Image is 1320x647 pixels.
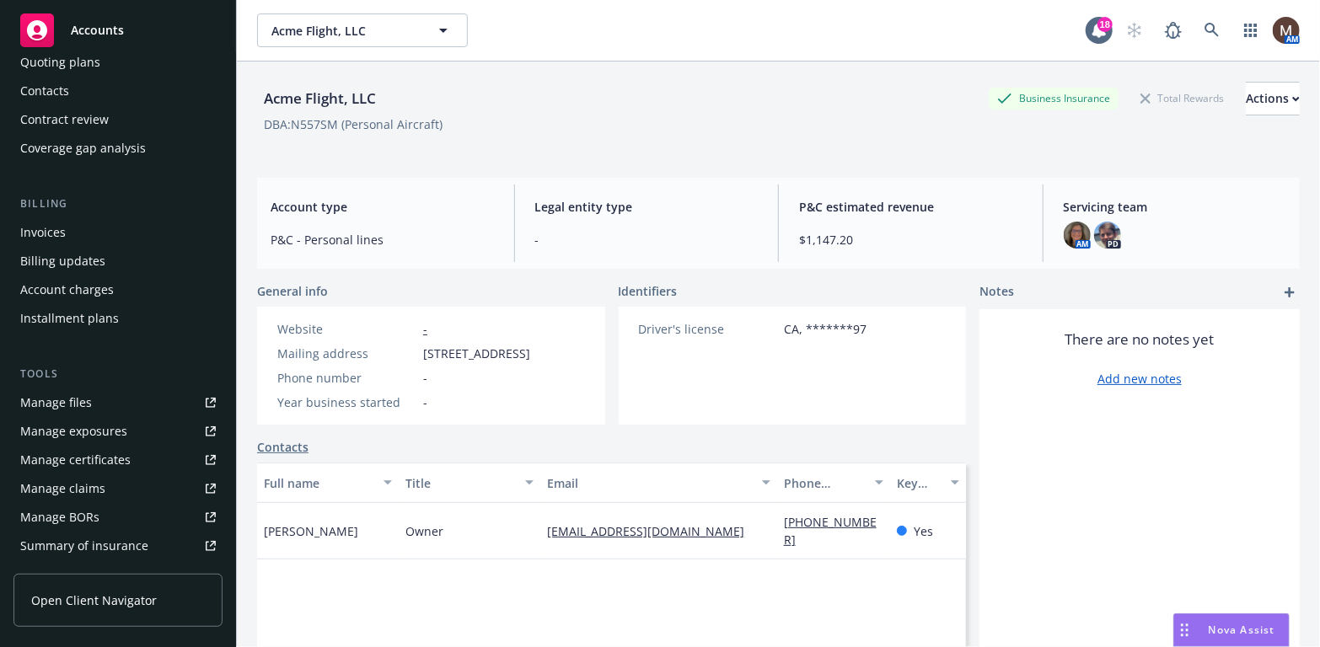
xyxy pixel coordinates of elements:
a: Invoices [13,219,223,246]
div: Manage files [20,389,92,416]
div: Acme Flight, LLC [257,88,383,110]
a: [EMAIL_ADDRESS][DOMAIN_NAME] [547,523,758,539]
button: Email [540,463,776,503]
a: Installment plans [13,305,223,332]
a: Manage exposures [13,418,223,445]
span: $1,147.20 [799,231,1022,249]
span: General info [257,282,328,300]
div: Phone number [277,369,416,387]
a: [PHONE_NUMBER] [784,514,877,548]
button: Actions [1246,82,1300,115]
img: photo [1094,222,1121,249]
div: Email [547,474,751,492]
a: Switch app [1234,13,1268,47]
span: Accounts [71,24,124,37]
div: Phone number [784,474,866,492]
span: Nova Assist [1209,623,1275,637]
div: Installment plans [20,305,119,332]
div: Invoices [20,219,66,246]
a: Start snowing [1118,13,1151,47]
span: Open Client Navigator [31,591,157,609]
a: Search [1195,13,1229,47]
span: - [423,369,427,387]
a: Manage files [13,389,223,416]
div: Title [405,474,515,492]
a: Manage claims [13,475,223,502]
div: Business Insurance [989,88,1119,109]
span: Legal entity type [535,198,759,216]
div: Tools [13,366,223,382]
span: Identifiers [619,282,678,300]
div: Contacts [20,78,69,104]
span: P&C - Personal lines [271,231,494,249]
div: Year business started [277,393,416,411]
button: Phone number [777,463,891,503]
div: Key contact [897,474,941,492]
div: Driver's license [639,320,778,338]
span: Notes [979,282,1014,302]
span: Servicing team [1064,198,1287,216]
span: [PERSON_NAME] [264,522,358,540]
div: Full name [264,474,373,492]
div: 18 [1097,17,1113,32]
div: Contract review [20,106,109,133]
img: photo [1064,222,1091,249]
a: Contract review [13,106,223,133]
button: Nova Assist [1173,613,1290,647]
span: Account type [271,198,494,216]
a: Quoting plans [13,49,223,76]
div: Manage exposures [20,418,127,445]
div: Billing [13,195,223,212]
div: Drag to move [1174,614,1195,646]
div: DBA: N557SM (Personal Aircraft) [264,115,443,133]
span: P&C estimated revenue [799,198,1022,216]
span: - [423,393,427,411]
a: add [1280,282,1300,302]
span: There are no notes yet [1065,329,1215,350]
button: Key contact [890,463,966,503]
span: Acme Flight, LLC [271,22,417,40]
a: Contacts [257,438,309,456]
span: - [535,231,759,249]
a: Accounts [13,7,223,54]
a: Add new notes [1097,370,1182,388]
a: Manage BORs [13,504,223,531]
img: photo [1273,17,1300,44]
button: Acme Flight, LLC [257,13,468,47]
div: Website [277,320,416,338]
div: Coverage gap analysis [20,135,146,162]
div: Manage certificates [20,446,131,473]
a: Contacts [13,78,223,104]
div: Billing updates [20,248,105,275]
div: Mailing address [277,345,416,362]
div: Manage claims [20,475,105,502]
a: Manage certificates [13,446,223,473]
a: Report a Bug [1156,13,1190,47]
a: Account charges [13,276,223,303]
a: Summary of insurance [13,532,223,559]
div: Actions [1246,83,1300,115]
a: Coverage gap analysis [13,135,223,162]
a: - [423,321,427,337]
a: Billing updates [13,248,223,275]
span: [STREET_ADDRESS] [423,345,530,362]
div: Manage BORs [20,504,99,531]
div: Summary of insurance [20,532,148,559]
button: Title [399,463,540,503]
button: Full name [257,463,399,503]
span: Owner [405,522,443,540]
div: Total Rewards [1132,88,1232,109]
div: Quoting plans [20,49,100,76]
div: Account charges [20,276,114,303]
span: Yes [914,522,933,540]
